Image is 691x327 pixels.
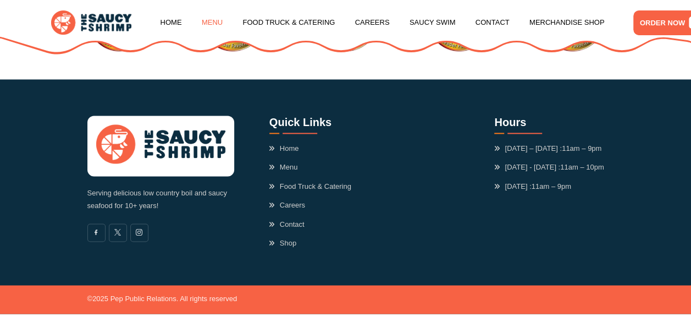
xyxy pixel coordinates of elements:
[96,124,225,163] img: logo
[494,116,604,134] h3: Hours
[202,2,223,43] a: Menu
[269,116,351,134] h3: Quick Links
[87,293,237,306] p: © 2025 Pep Public Relations. All rights reserved
[242,2,335,43] a: Food Truck & Catering
[494,181,571,192] span: [DATE] :
[269,181,351,192] a: Food Truck & Catering
[269,238,296,249] a: Shop
[161,2,182,43] a: Home
[529,2,605,43] a: Merchandise Shop
[494,143,601,154] span: [DATE] – [DATE] :
[269,162,298,173] a: Menu
[269,143,299,154] a: Home
[269,200,305,211] a: Careers
[560,163,604,171] span: 11am – 10pm
[355,2,390,43] a: Careers
[410,2,456,43] a: Saucy Swim
[562,144,601,152] span: 11am – 9pm
[87,187,234,212] p: Serving delicious low country boil and saucy seafood for 10+ years!
[494,162,604,173] span: [DATE] - [DATE] :
[269,219,305,230] a: Contact
[51,10,131,35] img: logo
[476,2,510,43] a: Contact
[531,182,571,190] span: 11am – 9pm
